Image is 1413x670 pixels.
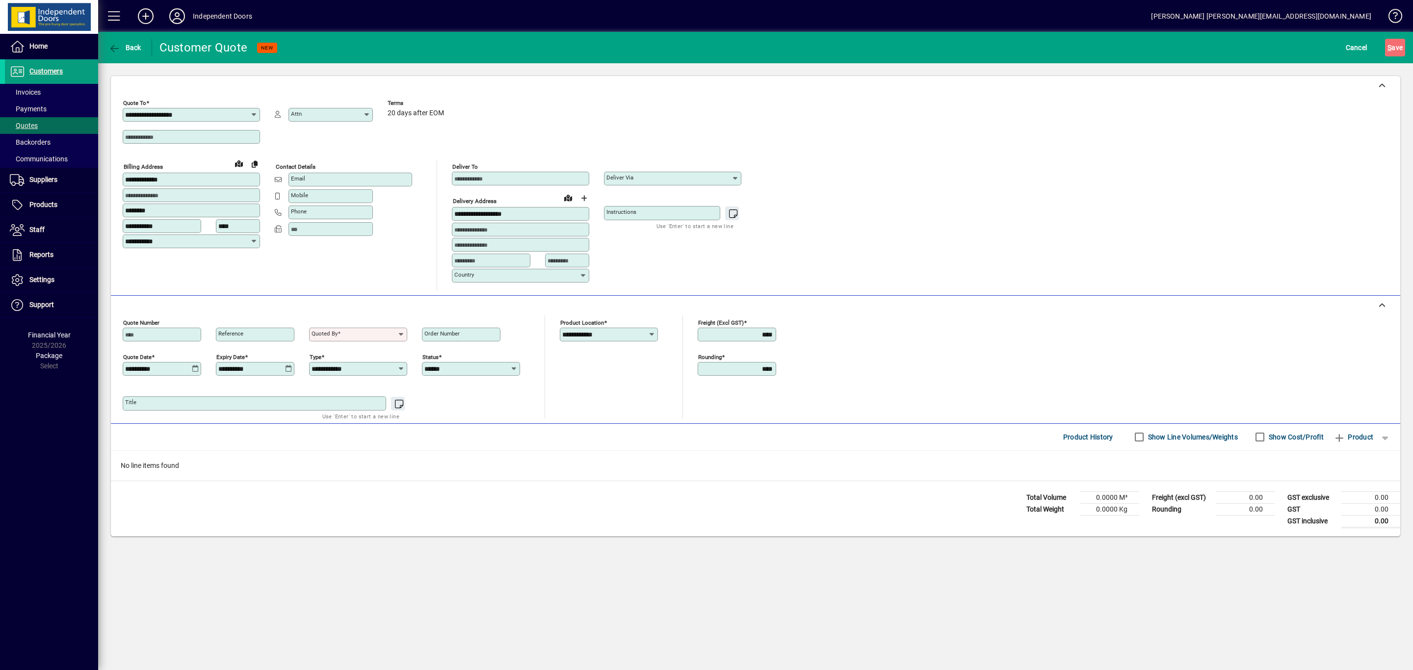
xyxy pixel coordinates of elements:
[291,192,308,199] mat-label: Mobile
[29,251,53,258] span: Reports
[231,155,247,171] a: View on map
[10,88,41,96] span: Invoices
[29,276,54,283] span: Settings
[10,155,68,163] span: Communications
[193,8,252,24] div: Independent Doors
[388,100,446,106] span: Terms
[5,168,98,192] a: Suppliers
[1282,503,1341,515] td: GST
[606,174,633,181] mat-label: Deliver via
[322,411,399,422] mat-hint: Use 'Enter' to start a new line
[5,218,98,242] a: Staff
[5,268,98,292] a: Settings
[98,39,152,56] app-page-header-button: Back
[310,353,321,360] mat-label: Type
[1387,40,1403,55] span: ave
[28,331,71,339] span: Financial Year
[422,353,439,360] mat-label: Status
[291,110,302,117] mat-label: Attn
[1334,429,1373,445] span: Product
[247,156,262,172] button: Copy to Delivery address
[123,353,152,360] mat-label: Quote date
[1021,503,1080,515] td: Total Weight
[388,109,444,117] span: 20 days after EOM
[1329,428,1378,446] button: Product
[130,7,161,25] button: Add
[1282,515,1341,527] td: GST inclusive
[312,330,338,337] mat-label: Quoted by
[1381,2,1401,34] a: Knowledge Base
[1147,503,1216,515] td: Rounding
[1341,515,1400,527] td: 0.00
[5,151,98,167] a: Communications
[108,44,141,52] span: Back
[1341,491,1400,503] td: 0.00
[1216,491,1275,503] td: 0.00
[5,34,98,59] a: Home
[106,39,144,56] button: Back
[452,163,478,170] mat-label: Deliver To
[1282,491,1341,503] td: GST exclusive
[5,243,98,267] a: Reports
[261,45,273,51] span: NEW
[656,220,733,232] mat-hint: Use 'Enter' to start a new line
[5,193,98,217] a: Products
[698,353,722,360] mat-label: Rounding
[161,7,193,25] button: Profile
[29,201,57,208] span: Products
[5,117,98,134] a: Quotes
[123,100,146,106] mat-label: Quote To
[1343,39,1370,56] button: Cancel
[291,175,305,182] mat-label: Email
[111,451,1400,481] div: No line items found
[1146,432,1238,442] label: Show Line Volumes/Weights
[1147,491,1216,503] td: Freight (excl GST)
[10,138,51,146] span: Backorders
[5,293,98,317] a: Support
[29,42,48,50] span: Home
[1216,503,1275,515] td: 0.00
[454,271,474,278] mat-label: Country
[125,399,136,406] mat-label: Title
[698,319,744,326] mat-label: Freight (excl GST)
[5,84,98,101] a: Invoices
[10,105,47,113] span: Payments
[560,319,604,326] mat-label: Product location
[1063,429,1113,445] span: Product History
[1080,503,1139,515] td: 0.0000 Kg
[1387,44,1391,52] span: S
[1385,39,1405,56] button: Save
[1021,491,1080,503] td: Total Volume
[424,330,460,337] mat-label: Order number
[29,301,54,309] span: Support
[29,67,63,75] span: Customers
[560,190,576,206] a: View on map
[29,226,45,233] span: Staff
[606,208,636,215] mat-label: Instructions
[218,330,243,337] mat-label: Reference
[291,208,307,215] mat-label: Phone
[1059,428,1117,446] button: Product History
[1346,40,1367,55] span: Cancel
[1080,491,1139,503] td: 0.0000 M³
[10,122,38,129] span: Quotes
[5,101,98,117] a: Payments
[1341,503,1400,515] td: 0.00
[216,353,245,360] mat-label: Expiry date
[1267,432,1324,442] label: Show Cost/Profit
[159,40,248,55] div: Customer Quote
[123,319,159,326] mat-label: Quote number
[1151,8,1371,24] div: [PERSON_NAME] [PERSON_NAME][EMAIL_ADDRESS][DOMAIN_NAME]
[29,176,57,183] span: Suppliers
[36,352,62,360] span: Package
[576,190,592,206] button: Choose address
[5,134,98,151] a: Backorders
